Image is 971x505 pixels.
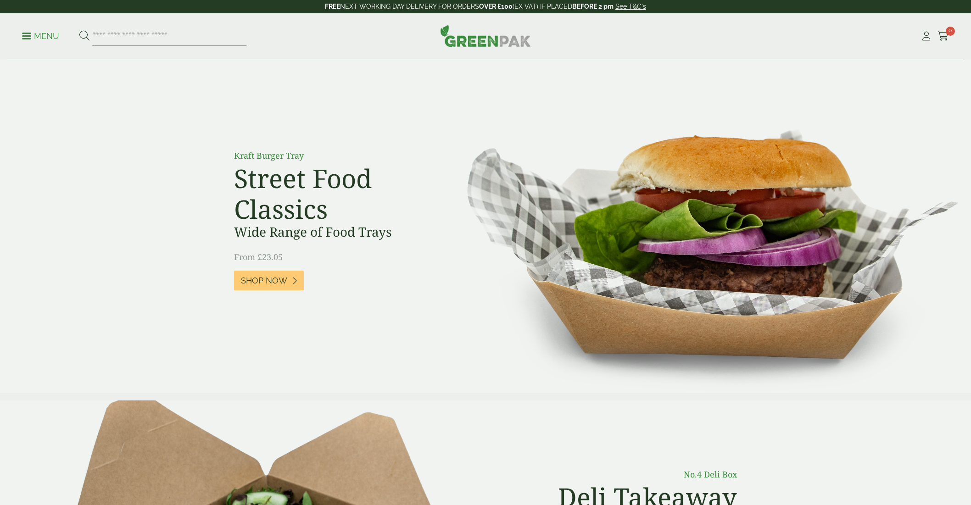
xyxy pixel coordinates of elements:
[22,31,59,40] a: Menu
[946,27,955,36] span: 0
[479,3,513,10] strong: OVER £100
[325,3,340,10] strong: FREE
[234,251,283,262] span: From £23.05
[234,150,441,162] p: Kraft Burger Tray
[234,224,441,240] h3: Wide Range of Food Trays
[234,271,304,290] a: Shop Now
[440,25,531,47] img: GreenPak Supplies
[537,468,737,481] p: No.4 Deli Box
[938,29,949,43] a: 0
[22,31,59,42] p: Menu
[241,276,287,286] span: Shop Now
[572,3,614,10] strong: BEFORE 2 pm
[938,32,949,41] i: Cart
[234,163,441,224] h2: Street Food Classics
[437,60,971,393] img: Street Food Classics
[615,3,646,10] a: See T&C's
[921,32,932,41] i: My Account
